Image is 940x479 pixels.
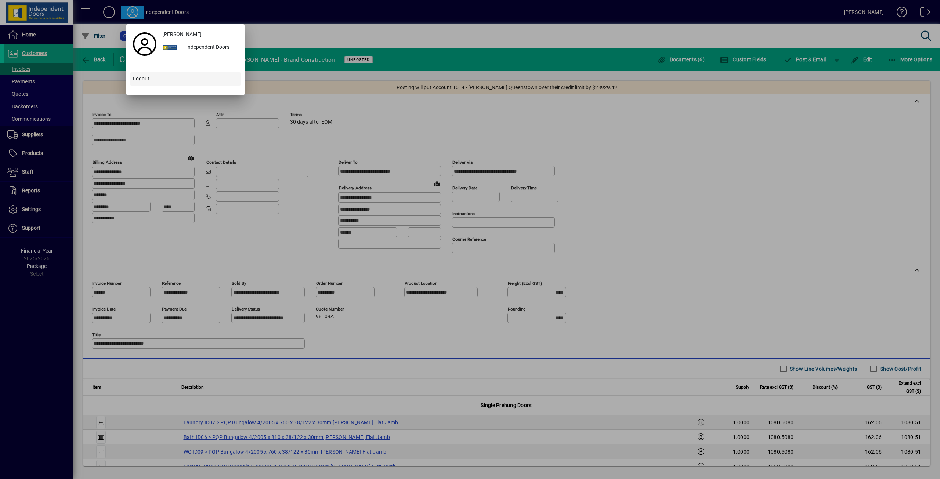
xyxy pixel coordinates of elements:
button: Independent Doors [159,41,241,54]
button: Logout [130,72,241,86]
a: [PERSON_NAME] [159,28,241,41]
span: [PERSON_NAME] [162,30,202,38]
span: Logout [133,75,149,83]
div: Independent Doors [180,41,241,54]
a: Profile [130,37,159,51]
